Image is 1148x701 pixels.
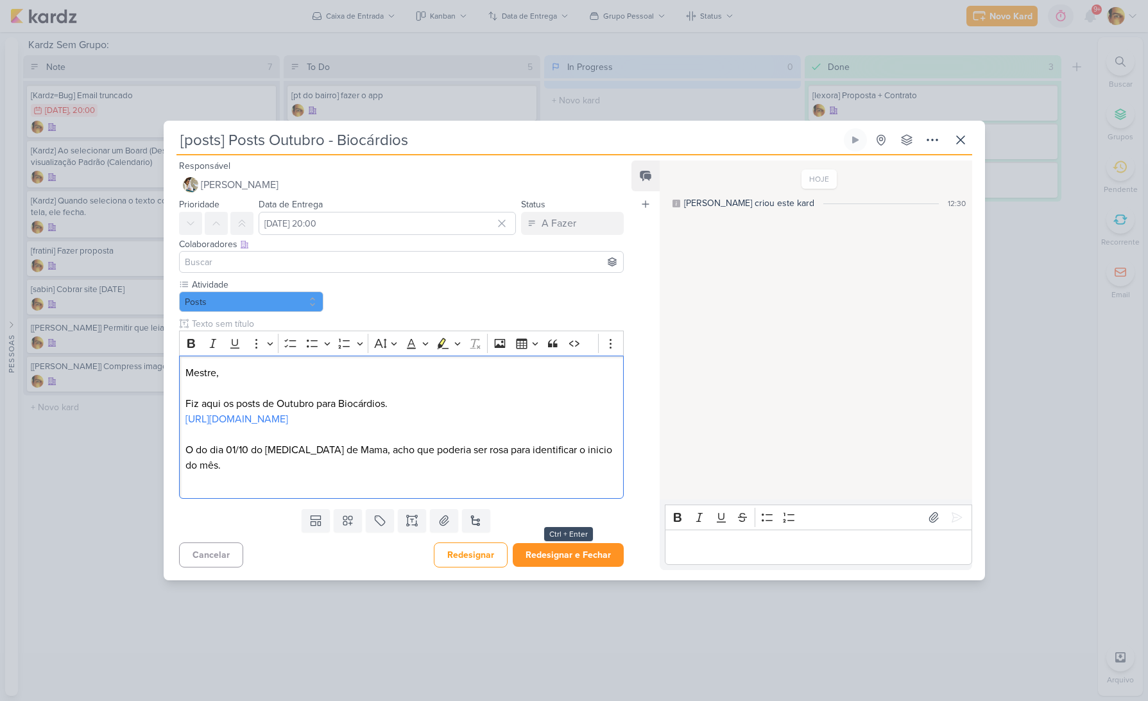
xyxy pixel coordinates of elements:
[179,356,624,499] div: Editor editing area: main
[185,396,617,411] p: Fiz aqui os posts de Outubro para Biocárdios.
[179,542,243,567] button: Cancelar
[191,278,324,291] label: Atividade
[179,173,624,196] button: [PERSON_NAME]
[185,442,617,473] p: O do dia 01/10 do [MEDICAL_DATA] de Mama, acho que poderia ser rosa para identificar o inicio do ...
[513,543,624,567] button: Redesignar e Fechar
[179,331,624,356] div: Editor toolbar
[521,199,545,210] label: Status
[684,196,814,210] div: [PERSON_NAME] criou este kard
[185,413,288,426] a: [URL][DOMAIN_NAME]
[176,128,841,151] input: Kard Sem Título
[521,212,624,235] button: A Fazer
[544,527,593,541] div: Ctrl + Enter
[542,216,576,231] div: A Fazer
[201,177,278,193] span: [PERSON_NAME]
[259,199,323,210] label: Data de Entrega
[179,160,230,171] label: Responsável
[189,317,624,331] input: Texto sem título
[182,254,621,270] input: Buscar
[179,291,324,312] button: Posts
[850,135,861,145] div: Ligar relógio
[259,212,517,235] input: Select a date
[665,505,972,530] div: Editor toolbar
[665,530,972,565] div: Editor editing area: main
[434,542,508,567] button: Redesignar
[179,238,624,251] div: Colaboradores
[948,198,966,209] div: 12:30
[185,365,617,381] p: Mestre,
[183,177,198,193] img: Raphael Simas
[179,199,219,210] label: Prioridade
